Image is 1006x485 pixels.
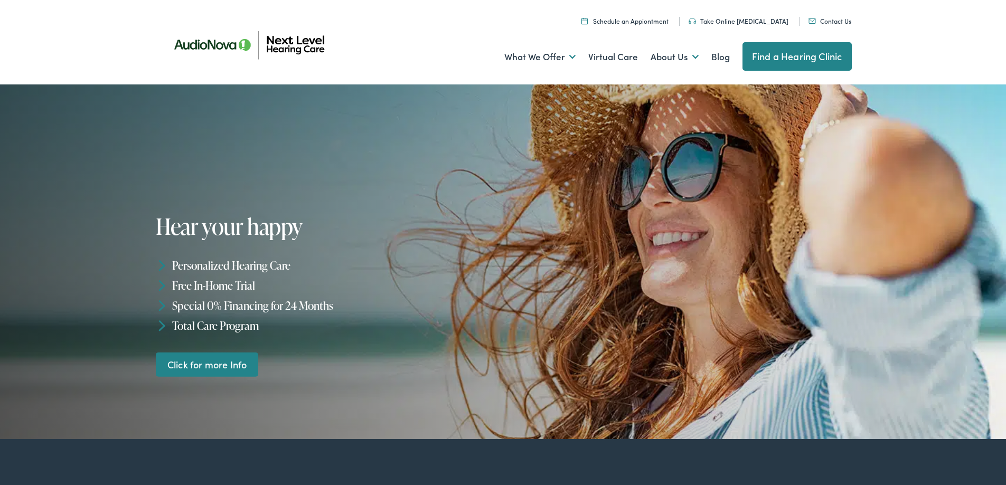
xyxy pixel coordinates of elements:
[651,37,699,77] a: About Us
[711,37,730,77] a: Blog
[156,255,508,275] li: Personalized Hearing Care
[156,296,508,316] li: Special 0% Financing for 24 Months
[581,16,669,25] a: Schedule an Appiontment
[504,37,576,77] a: What We Offer
[156,315,508,335] li: Total Care Program
[689,16,788,25] a: Take Online [MEDICAL_DATA]
[742,42,852,71] a: Find a Hearing Clinic
[689,18,696,24] img: An icon symbolizing headphones, colored in teal, suggests audio-related services or features.
[156,275,508,296] li: Free In-Home Trial
[588,37,638,77] a: Virtual Care
[808,16,851,25] a: Contact Us
[156,352,258,377] a: Click for more Info
[808,18,816,24] img: An icon representing mail communication is presented in a unique teal color.
[581,17,588,24] img: Calendar icon representing the ability to schedule a hearing test or hearing aid appointment at N...
[156,214,477,239] h1: Hear your happy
